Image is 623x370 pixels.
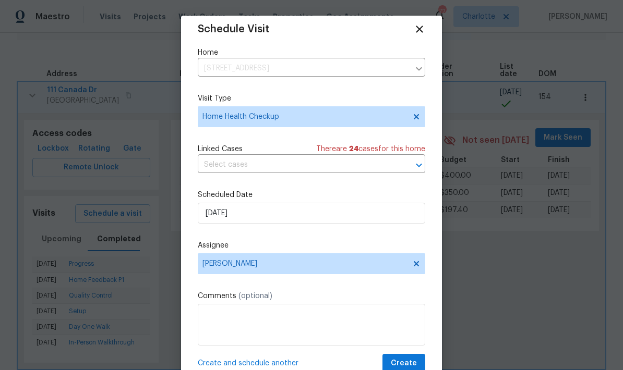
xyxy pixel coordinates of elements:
input: M/D/YYYY [198,203,425,224]
label: Visit Type [198,93,425,104]
span: Close [414,23,425,35]
label: Assignee [198,240,425,251]
span: Linked Cases [198,144,243,154]
span: Home Health Checkup [202,112,405,122]
span: There are case s for this home [316,144,425,154]
label: Scheduled Date [198,190,425,200]
input: Select cases [198,157,396,173]
span: 24 [349,145,358,153]
button: Open [412,158,426,172]
label: Home [198,47,425,58]
span: Create and schedule another [198,358,298,368]
span: [PERSON_NAME] [202,260,407,268]
span: Schedule Visit [198,24,269,34]
input: Enter in an address [198,60,410,77]
span: (optional) [238,292,272,300]
span: Create [391,357,417,370]
label: Comments [198,291,425,301]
